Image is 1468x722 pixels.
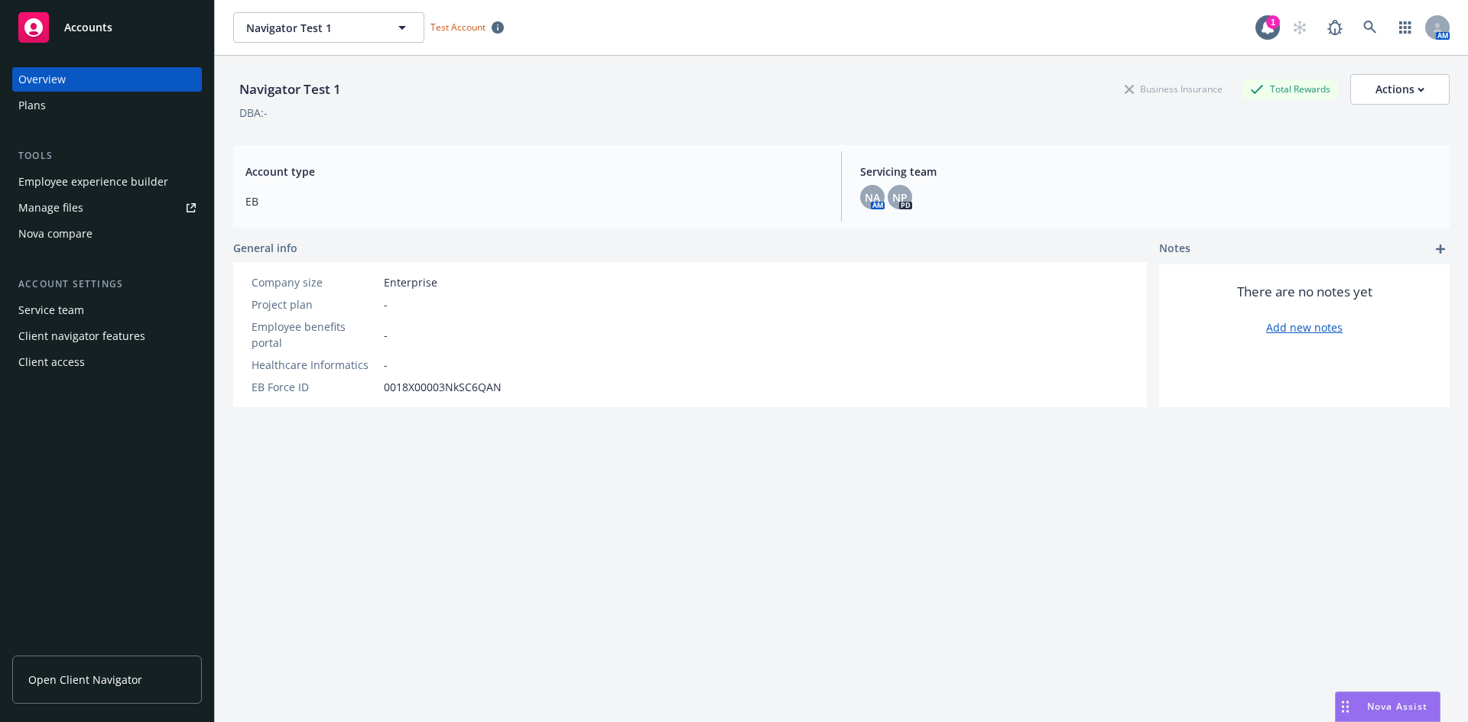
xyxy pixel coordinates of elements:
div: Business Insurance [1117,79,1230,99]
span: EB [245,193,823,209]
div: Employee experience builder [18,170,168,194]
a: Accounts [12,6,202,49]
a: Add new notes [1266,319,1343,335]
span: Notes [1159,240,1190,258]
div: Actions [1375,75,1424,104]
span: Servicing team [860,164,1437,180]
span: Account type [245,164,823,180]
span: General info [233,240,297,256]
a: Employee experience builder [12,170,202,194]
div: Plans [18,93,46,118]
span: There are no notes yet [1237,283,1372,301]
button: Navigator Test 1 [233,12,424,43]
div: Healthcare Informatics [252,357,378,373]
span: Enterprise [384,274,437,290]
a: Service team [12,298,202,322]
div: Account settings [12,277,202,292]
span: Accounts [64,21,112,34]
a: add [1431,240,1450,258]
a: Nova compare [12,222,202,246]
div: Overview [18,67,66,92]
a: Plans [12,93,202,118]
a: Client access [12,350,202,374]
div: Employee benefits portal [252,319,378,351]
div: Navigator Test 1 [233,79,347,99]
div: 1 [1266,15,1280,29]
span: Open Client Navigator [28,672,142,688]
div: Tools [12,148,202,164]
div: Client navigator features [18,324,145,348]
div: DBA: - [239,105,268,121]
span: - [384,327,388,343]
div: EB Force ID [252,379,378,395]
div: Total Rewards [1242,79,1338,99]
div: Service team [18,298,84,322]
a: Start snowing [1284,12,1315,43]
a: Overview [12,67,202,92]
div: Drag to move [1336,692,1355,721]
a: Switch app [1390,12,1421,43]
button: Actions [1350,74,1450,105]
span: NP [892,189,908,206]
div: Manage files [18,196,83,220]
span: Nova Assist [1367,700,1427,713]
span: 0018X00003NkSC6QAN [384,379,502,395]
a: Manage files [12,196,202,220]
span: NA [865,189,880,206]
span: - [384,296,388,312]
div: Client access [18,350,85,374]
div: Project plan [252,296,378,312]
span: Test Account [430,21,486,34]
span: - [384,357,388,373]
span: Test Account [424,19,510,35]
button: Nova Assist [1335,691,1440,722]
div: Nova compare [18,222,93,246]
a: Client navigator features [12,324,202,348]
span: Navigator Test 1 [246,20,378,36]
a: Report a Bug [1320,12,1350,43]
a: Search [1355,12,1385,43]
div: Company size [252,274,378,290]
